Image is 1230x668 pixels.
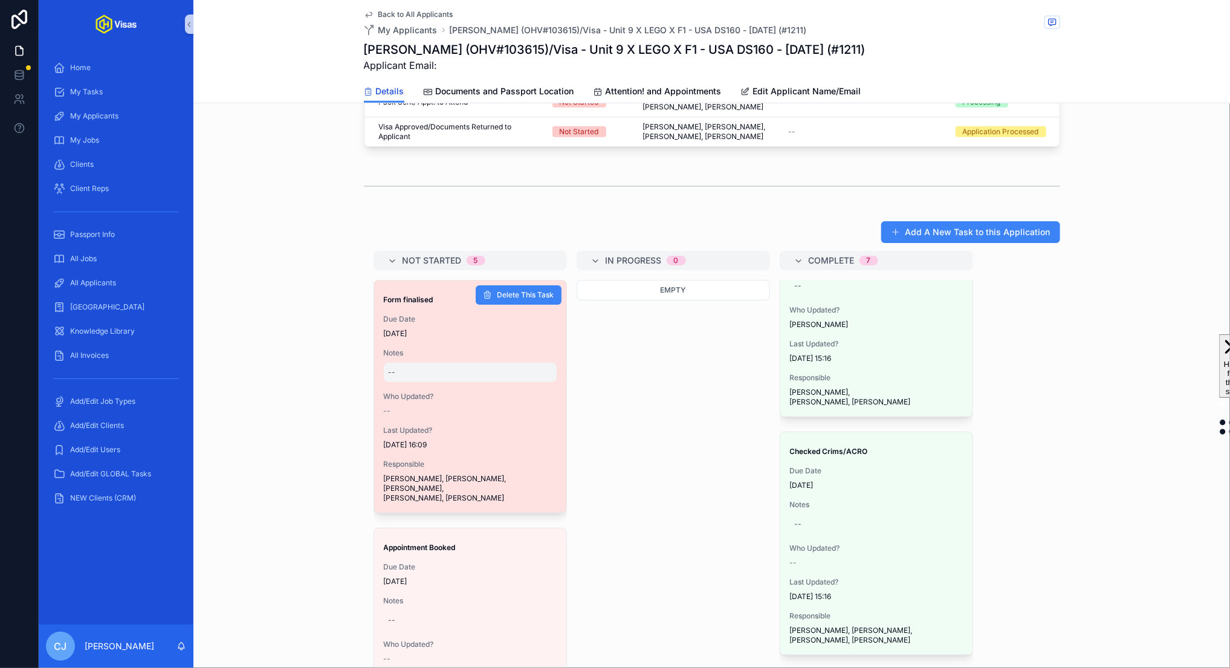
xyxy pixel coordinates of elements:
span: -- [384,654,391,664]
span: My Tasks [70,87,103,97]
span: CJ [54,639,67,653]
a: All Jobs [46,248,186,270]
span: Notes [384,348,557,358]
span: Notes [790,500,963,510]
a: Details [364,80,404,103]
span: All Jobs [70,254,97,264]
span: Home [70,63,91,73]
a: Knowledge Library [46,320,186,342]
a: Clients [46,154,186,175]
span: Passport Info [70,230,115,239]
a: Check & ChaseDue Date[DATE]Notes--Who Updated?[PERSON_NAME]Last Updated?[DATE] 15:16Responsible[P... [780,193,973,417]
span: Add/Edit Job Types [70,397,135,406]
a: All Applicants [46,272,186,294]
span: Who Updated? [384,392,557,401]
p: [PERSON_NAME] [85,640,154,652]
a: Add/Edit Job Types [46,391,186,412]
span: In Progress [606,255,662,267]
div: Application Processed [963,126,1039,137]
span: All Applicants [70,278,116,288]
span: Empty [661,285,686,294]
span: Notes [384,596,557,606]
a: [GEOGRAPHIC_DATA] [46,296,186,318]
a: Documents and Passport Location [424,80,574,105]
span: Add/Edit GLOBAL Tasks [70,469,151,479]
span: My Jobs [70,135,99,145]
a: All Invoices [46,345,186,366]
span: Client Reps [70,184,109,193]
a: Add/Edit Clients [46,415,186,436]
a: My Applicants [46,105,186,127]
span: Add/Edit Clients [70,421,124,430]
a: Client Reps [46,178,186,199]
span: My Applicants [70,111,118,121]
a: Passport Info [46,224,186,245]
span: Due Date [384,562,557,572]
span: Details [376,85,404,97]
span: Clients [70,160,94,169]
button: Delete This Task [476,285,562,305]
span: Applicant Email: [364,58,866,73]
a: Edit Applicant Name/Email [741,80,861,105]
h1: [PERSON_NAME] (OHV#103615)/Visa - Unit 9 X LEGO X F1 - USA DS160 - [DATE] (#1211) [364,41,866,58]
div: -- [795,519,802,529]
span: [GEOGRAPHIC_DATA] [70,302,144,312]
a: Add/Edit GLOBAL Tasks [46,463,186,485]
a: Home [46,57,186,79]
span: Back to All Applicants [378,10,453,19]
span: Attention! and Appointments [606,85,722,97]
a: [PERSON_NAME] (OHV#103615)/Visa - Unit 9 X LEGO X F1 - USA DS160 - [DATE] (#1211) [450,24,807,36]
span: [PERSON_NAME], [PERSON_NAME], [PERSON_NAME], [PERSON_NAME], [PERSON_NAME] [384,474,557,503]
span: Complete [809,255,855,267]
span: Delete This Task [497,290,554,300]
span: [PERSON_NAME], [PERSON_NAME], [PERSON_NAME], [PERSON_NAME] [790,626,963,645]
a: My Jobs [46,129,186,151]
span: Not Started [403,255,462,267]
a: Checked Crims/ACRODue Date[DATE]Notes--Who Updated?--Last Updated?[DATE] 15:16Responsible[PERSON_... [780,432,973,655]
strong: Appointment Booked [384,543,456,552]
a: My Tasks [46,81,186,103]
div: 7 [867,256,871,265]
span: Due Date [790,466,963,476]
div: 0 [674,256,679,265]
div: 5 [474,256,478,265]
span: Responsible [790,373,963,383]
div: -- [795,281,802,291]
span: [PERSON_NAME], [PERSON_NAME], [PERSON_NAME] [790,388,963,407]
span: Last Updated? [790,339,963,349]
span: Add/Edit Users [70,445,120,455]
a: NEW Clients (CRM) [46,487,186,509]
a: Attention! and Appointments [594,80,722,105]
img: App logo [95,15,137,34]
span: [PERSON_NAME], [PERSON_NAME], [PERSON_NAME], [PERSON_NAME] [643,122,774,141]
span: Visa Approved/Documents Returned to Applicant [379,122,538,141]
span: [PERSON_NAME] [790,320,963,329]
span: Responsible [384,459,557,469]
span: Last Updated? [790,577,963,587]
span: Who Updated? [790,305,963,315]
span: [DATE] [384,329,557,339]
span: [DATE] [790,481,963,490]
span: Who Updated? [790,543,963,553]
button: Add A New Task to this Application [881,221,1060,243]
span: All Invoices [70,351,109,360]
div: -- [389,368,396,377]
span: -- [790,558,797,568]
div: Not Started [560,126,599,137]
span: -- [384,406,391,416]
a: My Applicants [364,24,438,36]
a: Add/Edit Users [46,439,186,461]
span: Knowledge Library [70,326,135,336]
span: [DATE] [384,577,557,586]
strong: Checked Crims/ACRO [790,447,868,456]
span: Due Date [384,314,557,324]
span: [DATE] 15:16 [790,354,963,363]
span: Responsible [790,611,963,621]
span: NEW Clients (CRM) [70,493,136,503]
div: -- [389,615,396,625]
span: -- [789,127,796,137]
div: scrollable content [39,48,193,525]
span: Edit Applicant Name/Email [753,85,861,97]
